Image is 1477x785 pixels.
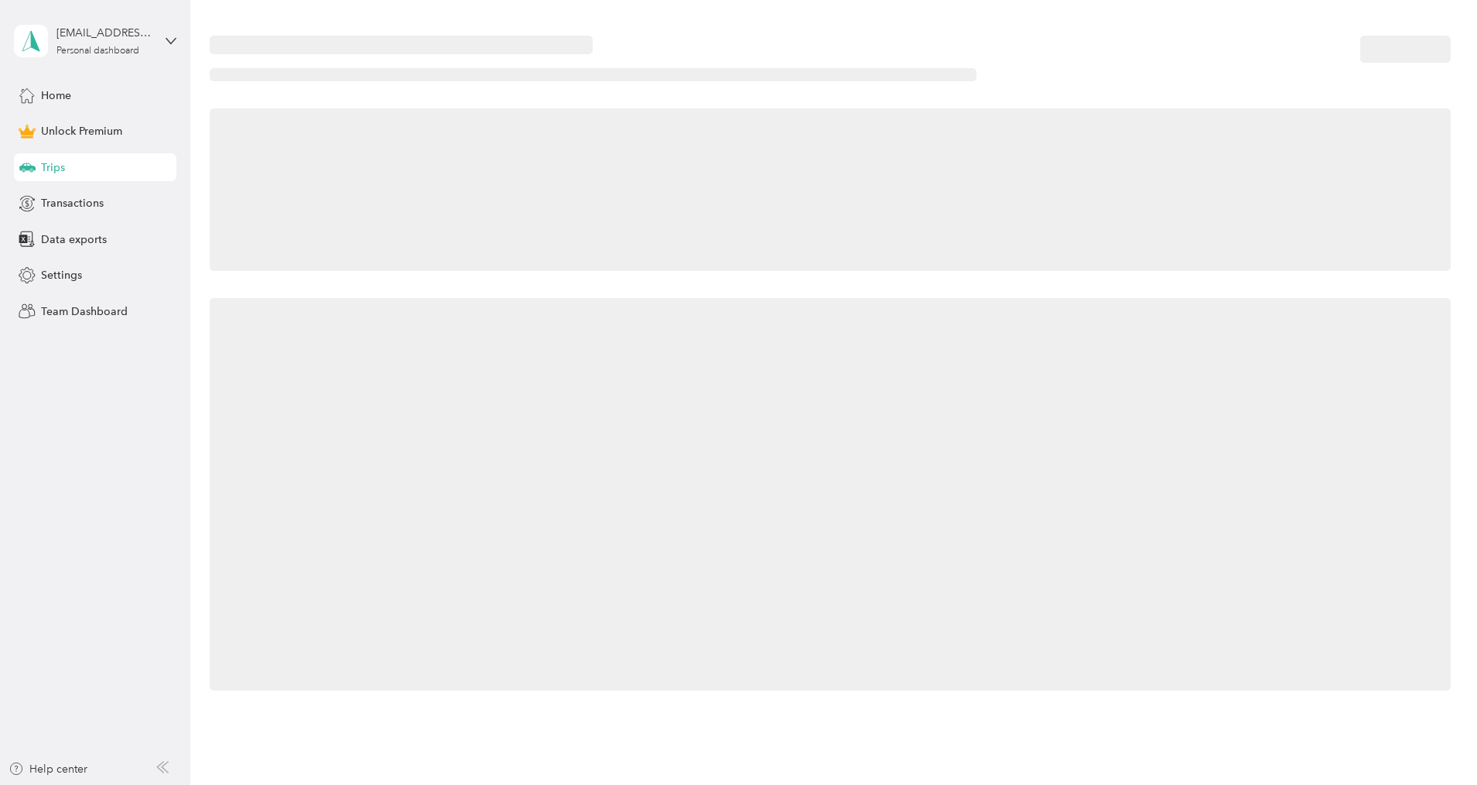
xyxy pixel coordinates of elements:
[41,87,71,104] span: Home
[1390,698,1477,785] iframe: Everlance-gr Chat Button Frame
[41,231,107,248] span: Data exports
[41,123,122,139] span: Unlock Premium
[41,303,128,320] span: Team Dashboard
[41,267,82,283] span: Settings
[56,46,139,56] div: Personal dashboard
[56,25,153,41] div: [EMAIL_ADDRESS][DOMAIN_NAME]
[9,761,87,777] button: Help center
[41,159,65,176] span: Trips
[41,195,104,211] span: Transactions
